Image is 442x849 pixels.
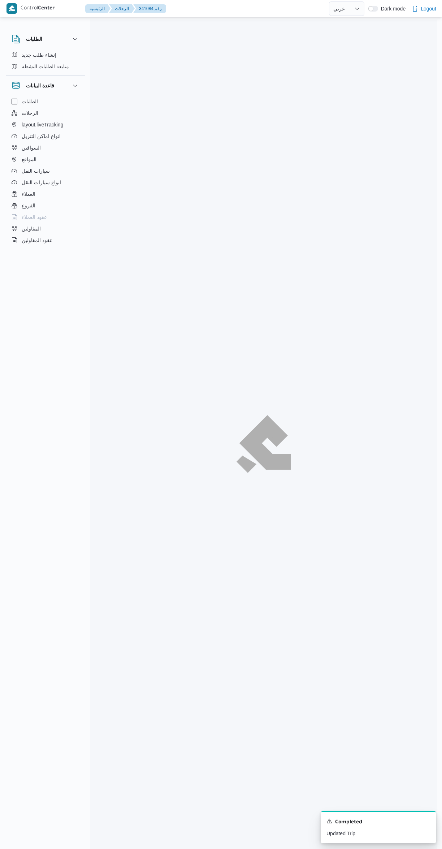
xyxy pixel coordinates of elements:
[9,200,82,211] button: الفروع
[22,120,63,129] span: layout.liveTracking
[22,97,38,106] span: الطلبات
[22,247,52,256] span: اجهزة التليفون
[22,62,69,71] span: متابعة الطلبات النشطة
[421,4,436,13] span: Logout
[22,178,61,187] span: انواع سيارات النقل
[7,820,30,842] iframe: chat widget
[9,154,82,165] button: المواقع
[9,142,82,154] button: السواقين
[133,4,166,13] button: 341084 رقم
[326,830,430,837] p: Updated Trip
[335,818,362,827] span: Completed
[9,177,82,188] button: انواع سيارات النقل
[22,143,41,152] span: السواقين
[237,416,290,473] img: ILLA Logo
[378,6,406,12] span: Dark mode
[26,81,54,90] h3: قاعدة البيانات
[22,236,52,245] span: عقود المقاولين
[22,109,38,117] span: الرحلات
[12,81,79,90] button: قاعدة البيانات
[26,35,42,43] h3: الطلبات
[9,188,82,200] button: العملاء
[22,167,50,175] span: سيارات النقل
[109,4,135,13] button: الرحلات
[22,213,47,221] span: عقود العملاء
[9,223,82,234] button: المقاولين
[9,49,82,61] button: إنشاء طلب جديد
[6,3,17,14] img: X8yXhbKr1z7QwAAAABJRU5ErkJggg==
[9,246,82,258] button: اجهزة التليفون
[12,35,79,43] button: الطلبات
[22,190,35,198] span: العملاء
[22,201,35,210] span: الفروع
[38,6,55,12] b: Center
[409,1,439,16] button: Logout
[22,51,56,59] span: إنشاء طلب جديد
[6,49,85,75] div: الطلبات
[9,211,82,223] button: عقود العملاء
[9,130,82,142] button: انواع اماكن التنزيل
[9,107,82,119] button: الرحلات
[85,4,110,13] button: الرئيسيه
[22,224,41,233] span: المقاولين
[9,61,82,72] button: متابعة الطلبات النشطة
[22,132,61,141] span: انواع اماكن التنزيل
[9,165,82,177] button: سيارات النقل
[22,155,36,164] span: المواقع
[326,818,430,827] div: Notification
[9,96,82,107] button: الطلبات
[9,234,82,246] button: عقود المقاولين
[9,119,82,130] button: layout.liveTracking
[6,96,85,252] div: قاعدة البيانات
